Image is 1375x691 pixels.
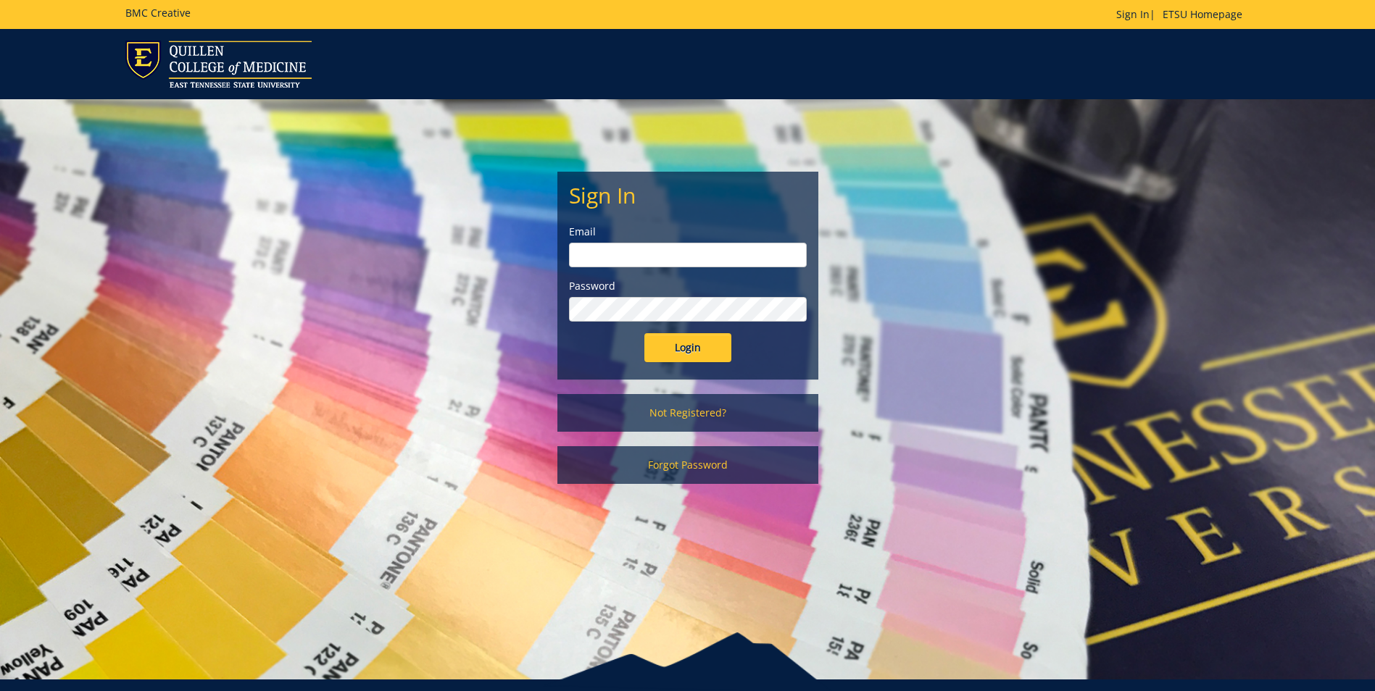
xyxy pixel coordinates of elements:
[644,333,731,362] input: Login
[569,183,807,207] h2: Sign In
[557,446,818,484] a: Forgot Password
[569,225,807,239] label: Email
[557,394,818,432] a: Not Registered?
[569,279,807,293] label: Password
[1116,7,1150,21] a: Sign In
[1155,7,1250,21] a: ETSU Homepage
[125,41,312,88] img: ETSU logo
[125,7,191,18] h5: BMC Creative
[1116,7,1250,22] p: |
